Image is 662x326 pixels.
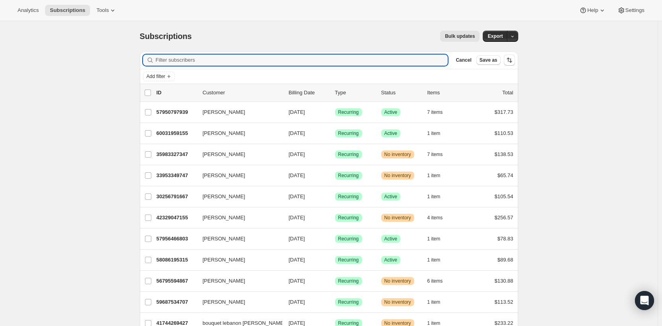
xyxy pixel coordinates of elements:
button: 1 item [427,254,449,265]
span: 6 items [427,278,443,284]
div: 35983327347[PERSON_NAME][DATE]SuccessRecurringWarningNo inventory7 items$138.53 [157,149,513,160]
span: $110.53 [495,130,513,136]
span: [DATE] [289,299,305,305]
input: Filter subscribers [156,55,448,66]
span: No inventory [384,299,411,305]
p: 30256791667 [157,193,196,201]
span: Save as [480,57,497,63]
span: [PERSON_NAME] [203,277,245,285]
button: 1 item [427,191,449,202]
span: 1 item [427,172,441,179]
span: No inventory [384,172,411,179]
span: 7 items [427,109,443,115]
div: IDCustomerBilling DateTypeStatusItemsTotal [157,89,513,97]
span: 1 item [427,193,441,200]
button: Export [483,31,507,42]
button: [PERSON_NAME] [198,190,278,203]
span: 1 item [427,130,441,137]
div: 30256791667[PERSON_NAME][DATE]SuccessRecurringSuccessActive1 item$105.54 [157,191,513,202]
span: $130.88 [495,278,513,284]
button: Subscriptions [45,5,90,16]
p: Customer [203,89,282,97]
span: [DATE] [289,130,305,136]
span: 1 item [427,299,441,305]
span: Active [384,236,398,242]
span: $233.22 [495,320,513,326]
p: 60031959155 [157,129,196,137]
span: [PERSON_NAME] [203,235,245,243]
span: Export [488,33,503,39]
button: [PERSON_NAME] [198,254,278,266]
span: Recurring [338,236,359,242]
span: [PERSON_NAME] [203,150,245,158]
button: Settings [613,5,649,16]
span: No inventory [384,215,411,221]
span: Recurring [338,172,359,179]
button: Cancel [452,55,474,65]
span: Help [587,7,598,14]
span: Recurring [338,278,359,284]
button: Bulk updates [440,31,480,42]
div: 57956466803[PERSON_NAME][DATE]SuccessRecurringSuccessActive1 item$78.83 [157,233,513,244]
span: 1 item [427,236,441,242]
p: 33953349747 [157,172,196,180]
button: [PERSON_NAME] [198,169,278,182]
span: $78.83 [497,236,513,242]
span: Active [384,109,398,115]
span: Recurring [338,215,359,221]
span: No inventory [384,278,411,284]
span: [PERSON_NAME] [203,108,245,116]
button: 7 items [427,107,452,118]
span: [PERSON_NAME] [203,256,245,264]
span: [PERSON_NAME] [203,298,245,306]
button: 4 items [427,212,452,223]
span: [DATE] [289,215,305,221]
button: Analytics [13,5,43,16]
span: [DATE] [289,257,305,263]
span: [DATE] [289,320,305,326]
span: Tools [96,7,109,14]
span: Subscriptions [140,32,192,41]
span: Analytics [18,7,39,14]
span: Settings [625,7,644,14]
span: No inventory [384,151,411,158]
button: 1 item [427,233,449,244]
div: Type [335,89,375,97]
p: Status [381,89,421,97]
span: [PERSON_NAME] [203,214,245,222]
span: $113.52 [495,299,513,305]
span: Recurring [338,130,359,137]
span: Active [384,130,398,137]
span: [DATE] [289,151,305,157]
div: 56795594867[PERSON_NAME][DATE]SuccessRecurringWarningNo inventory6 items$130.88 [157,275,513,287]
button: [PERSON_NAME] [198,211,278,224]
span: Active [384,193,398,200]
div: Items [427,89,467,97]
button: 6 items [427,275,452,287]
div: 42329047155[PERSON_NAME][DATE]SuccessRecurringWarningNo inventory4 items$256.57 [157,212,513,223]
p: 57950797939 [157,108,196,116]
span: Bulk updates [445,33,475,39]
p: 56795594867 [157,277,196,285]
span: [PERSON_NAME] [203,193,245,201]
span: [DATE] [289,109,305,115]
span: Subscriptions [50,7,85,14]
p: Total [502,89,513,97]
span: [DATE] [289,236,305,242]
span: Recurring [338,257,359,263]
div: 59687534707[PERSON_NAME][DATE]SuccessRecurringWarningNo inventory1 item$113.52 [157,297,513,308]
div: 57950797939[PERSON_NAME][DATE]SuccessRecurringSuccessActive7 items$317.73 [157,107,513,118]
button: [PERSON_NAME] [198,127,278,140]
button: Add filter [143,72,175,81]
button: [PERSON_NAME] [198,275,278,287]
span: Active [384,257,398,263]
span: $317.73 [495,109,513,115]
span: $138.53 [495,151,513,157]
button: 1 item [427,297,449,308]
button: [PERSON_NAME] [198,232,278,245]
span: $256.57 [495,215,513,221]
span: 4 items [427,215,443,221]
span: Recurring [338,109,359,115]
button: Sort the results [504,55,515,66]
div: 58086195315[PERSON_NAME][DATE]SuccessRecurringSuccessActive1 item$89.68 [157,254,513,265]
